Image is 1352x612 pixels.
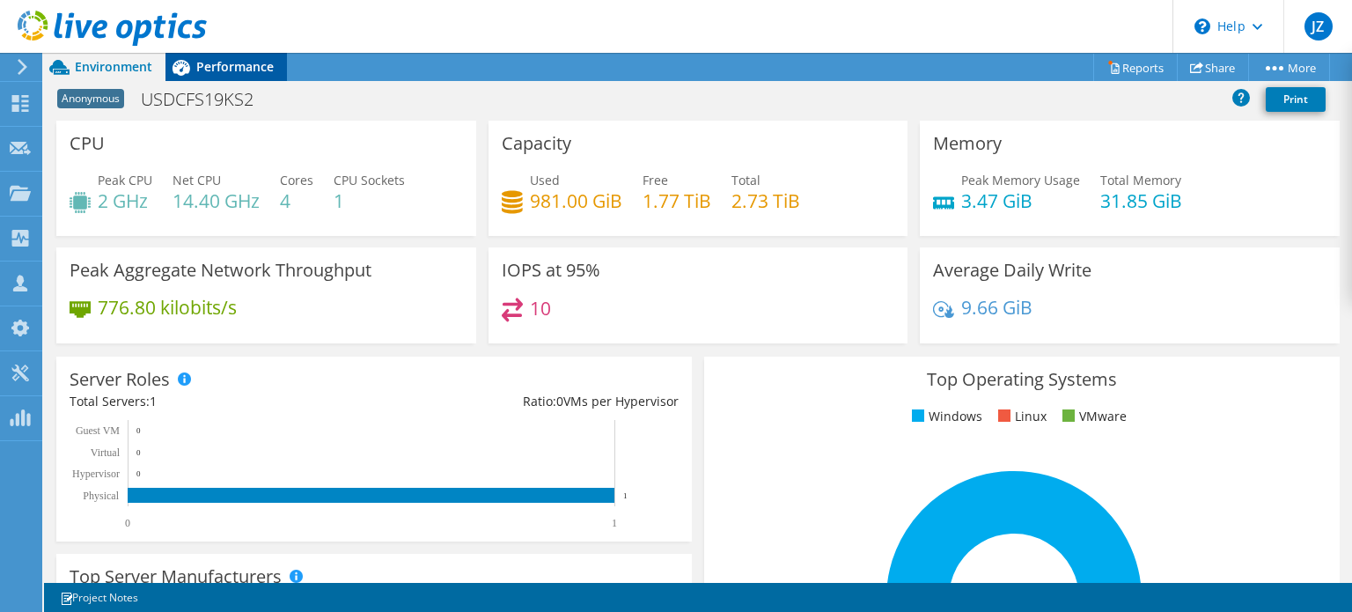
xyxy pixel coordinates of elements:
[731,172,760,188] span: Total
[70,261,371,280] h3: Peak Aggregate Network Throughput
[1177,54,1249,81] a: Share
[623,491,628,500] text: 1
[72,468,120,480] text: Hypervisor
[1194,18,1210,34] svg: \n
[530,191,622,210] h4: 981.00 GiB
[150,393,157,409] span: 1
[1304,12,1333,41] span: JZ
[1100,172,1181,188] span: Total Memory
[717,370,1326,389] h3: Top Operating Systems
[643,172,668,188] span: Free
[961,191,1080,210] h4: 3.47 GiB
[933,261,1091,280] h3: Average Daily Write
[334,191,405,210] h4: 1
[1093,54,1178,81] a: Reports
[280,191,313,210] h4: 4
[83,490,119,502] text: Physical
[1100,191,1182,210] h4: 31.85 GiB
[643,191,711,210] h4: 1.77 TiB
[530,299,551,318] h4: 10
[502,134,571,153] h3: Capacity
[502,261,600,280] h3: IOPS at 95%
[173,191,260,210] h4: 14.40 GHz
[731,191,800,210] h4: 2.73 TiB
[612,517,617,529] text: 1
[70,567,282,586] h3: Top Server Manufacturers
[70,134,105,153] h3: CPU
[556,393,563,409] span: 0
[961,172,1080,188] span: Peak Memory Usage
[98,172,152,188] span: Peak CPU
[98,298,237,317] h4: 776.80 kilobits/s
[196,58,274,75] span: Performance
[173,172,221,188] span: Net CPU
[1248,54,1330,81] a: More
[136,448,141,457] text: 0
[133,90,281,109] h1: USDCFS19KS2
[57,89,124,108] span: Anonymous
[1058,407,1127,426] li: VMware
[91,446,121,459] text: Virtual
[125,517,130,529] text: 0
[933,134,1002,153] h3: Memory
[994,407,1047,426] li: Linux
[75,58,152,75] span: Environment
[961,298,1032,317] h4: 9.66 GiB
[374,392,679,411] div: Ratio: VMs per Hypervisor
[280,172,313,188] span: Cores
[48,586,151,608] a: Project Notes
[1266,87,1326,112] a: Print
[136,469,141,478] text: 0
[136,426,141,435] text: 0
[907,407,982,426] li: Windows
[334,172,405,188] span: CPU Sockets
[98,191,152,210] h4: 2 GHz
[530,172,560,188] span: Used
[76,424,120,437] text: Guest VM
[70,370,170,389] h3: Server Roles
[70,392,374,411] div: Total Servers:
